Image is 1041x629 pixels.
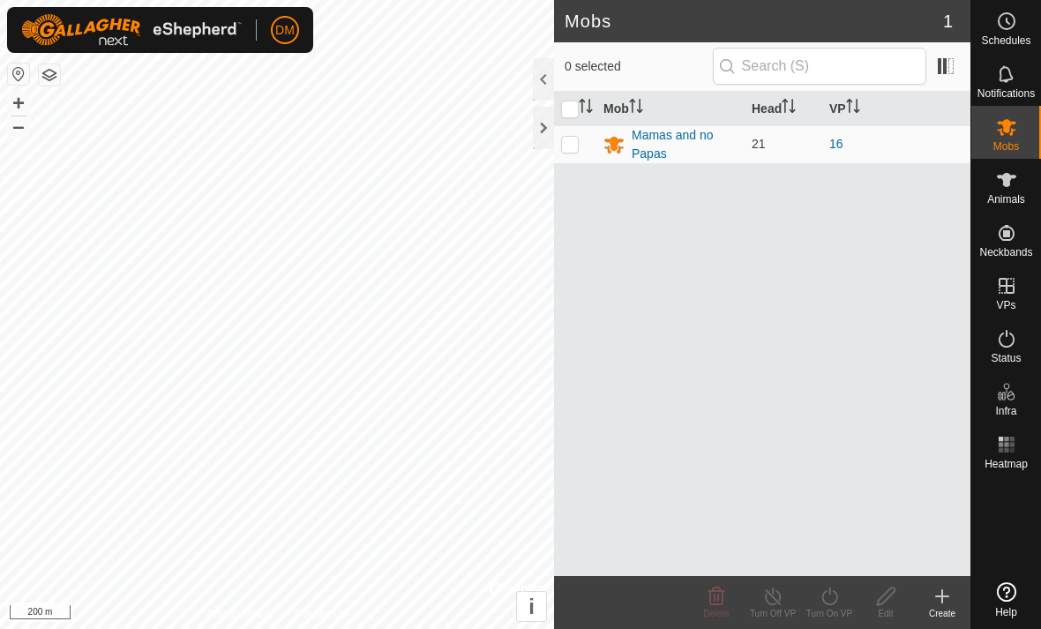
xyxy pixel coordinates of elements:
div: Turn Off VP [745,607,801,620]
th: Mob [596,92,745,126]
div: Create [914,607,970,620]
p-sorticon: Activate to sort [579,101,593,116]
span: 1 [943,8,953,34]
h2: Mobs [565,11,943,32]
span: Infra [995,406,1016,416]
span: Neckbands [979,247,1032,258]
div: Turn On VP [801,607,858,620]
p-sorticon: Activate to sort [629,101,643,116]
span: 0 selected [565,57,713,76]
span: i [528,595,535,618]
span: Notifications [977,88,1035,99]
span: Mobs [993,141,1019,152]
th: Head [745,92,822,126]
span: Schedules [981,35,1030,46]
img: Gallagher Logo [21,14,242,46]
button: + [8,93,29,114]
span: Help [995,607,1017,618]
p-sorticon: Activate to sort [782,101,796,116]
a: Help [971,575,1041,625]
span: Delete [704,609,730,618]
button: Map Layers [39,64,60,86]
span: 21 [752,137,766,151]
a: Privacy Policy [207,606,273,622]
button: i [517,592,546,621]
button: Reset Map [8,64,29,85]
input: Search (S) [713,48,926,85]
th: VP [822,92,970,126]
div: Edit [858,607,914,620]
button: – [8,116,29,137]
span: Animals [987,194,1025,205]
span: VPs [996,300,1015,311]
p-sorticon: Activate to sort [846,101,860,116]
a: Contact Us [295,606,347,622]
span: Status [991,353,1021,363]
a: 16 [829,137,843,151]
span: DM [275,21,295,40]
span: Heatmap [985,459,1028,469]
div: Mamas and no Papas [632,126,738,163]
